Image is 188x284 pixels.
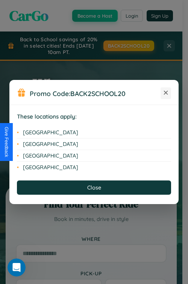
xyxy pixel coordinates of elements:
iframe: Intercom live chat [8,258,26,276]
strong: These locations apply: [17,113,77,120]
li: [GEOGRAPHIC_DATA] [17,162,171,173]
li: [GEOGRAPHIC_DATA] [17,127,171,138]
b: BACK2SCHOOL20 [70,89,126,98]
h3: Promo Code: [30,89,161,98]
button: Close [17,180,171,195]
li: [GEOGRAPHIC_DATA] [17,150,171,162]
div: Give Feedback [4,127,9,157]
li: [GEOGRAPHIC_DATA] [17,138,171,150]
